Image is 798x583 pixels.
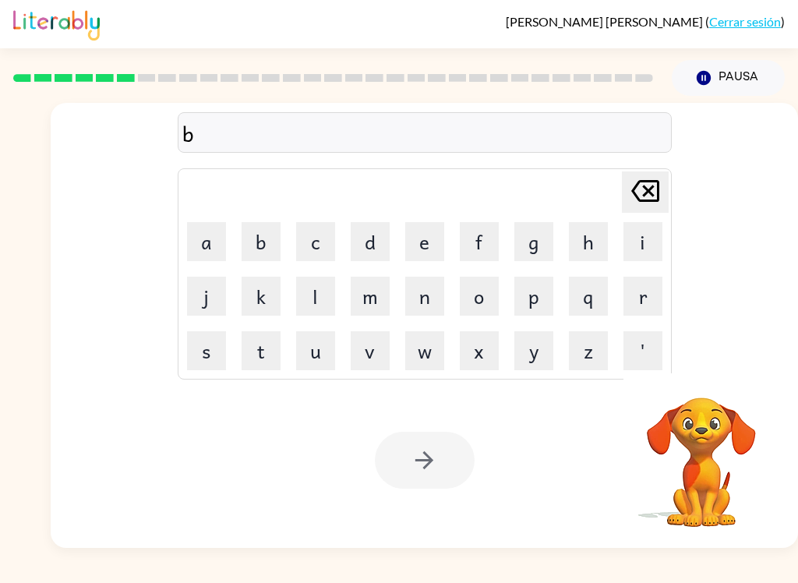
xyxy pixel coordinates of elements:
button: y [514,331,553,370]
button: u [296,331,335,370]
button: w [405,331,444,370]
button: k [242,277,281,316]
button: e [405,222,444,261]
button: ' [623,331,662,370]
button: s [187,331,226,370]
video: Tu navegador debe admitir la reproducción de archivos .mp4 para usar Literably. Intenta usar otro... [623,373,779,529]
a: Cerrar sesión [709,14,781,29]
button: Pausa [672,60,785,96]
button: o [460,277,499,316]
button: g [514,222,553,261]
button: z [569,331,608,370]
button: h [569,222,608,261]
button: f [460,222,499,261]
button: r [623,277,662,316]
button: x [460,331,499,370]
div: b [182,117,667,150]
button: p [514,277,553,316]
button: v [351,331,390,370]
button: b [242,222,281,261]
button: n [405,277,444,316]
button: d [351,222,390,261]
span: [PERSON_NAME] [PERSON_NAME] [506,14,705,29]
button: t [242,331,281,370]
button: m [351,277,390,316]
button: q [569,277,608,316]
button: j [187,277,226,316]
button: i [623,222,662,261]
button: l [296,277,335,316]
button: a [187,222,226,261]
button: c [296,222,335,261]
div: ( ) [506,14,785,29]
img: Literably [13,6,100,41]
